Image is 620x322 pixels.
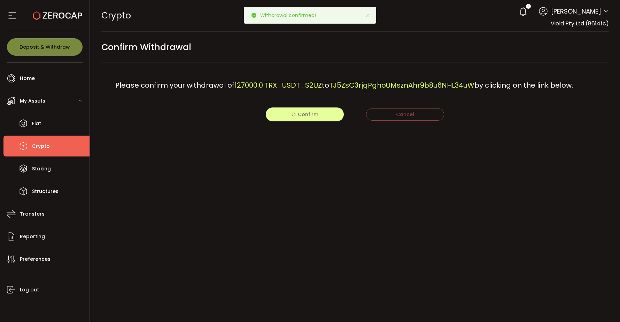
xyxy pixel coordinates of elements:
span: Crypto [32,141,50,151]
span: Fiat [32,119,41,129]
span: 127000.0 TRX_USDT_S2UZ [234,80,322,90]
span: Staking [32,164,51,174]
span: Log out [20,285,39,295]
span: Confirm Withdrawal [101,39,191,55]
p: Withdrawal confirmed! [260,13,321,18]
span: TJ5ZsC3rjqPghoUMsznAhr9b8u6NHL34uW [329,80,474,90]
iframe: Chat Widget [585,289,620,322]
span: 1 [528,4,529,9]
span: Preferences [20,254,51,264]
span: Structures [32,186,59,196]
span: Vield Pty Ltd (8614fc) [551,19,609,27]
span: Please confirm your withdrawal of [115,80,234,90]
span: Home [20,73,35,83]
span: Deposit & Withdraw [20,45,70,49]
button: Deposit & Withdraw [7,38,83,56]
span: Transfers [20,209,45,219]
span: to [322,80,329,90]
span: Cancel [396,111,414,118]
span: Reporting [20,232,45,242]
span: [PERSON_NAME] [551,7,601,16]
button: Cancel [366,108,444,121]
span: My Assets [20,96,45,106]
span: Crypto [101,9,131,22]
span: by clicking on the link below. [474,80,573,90]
